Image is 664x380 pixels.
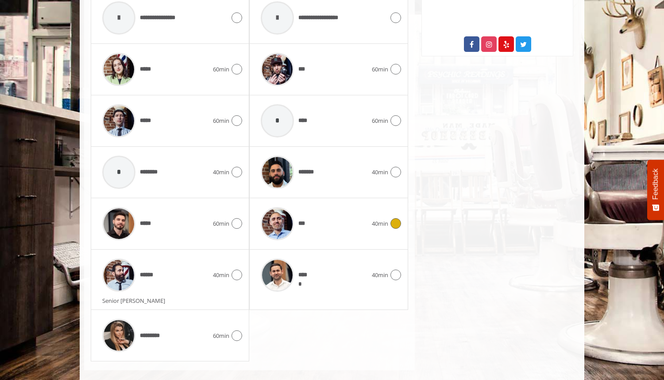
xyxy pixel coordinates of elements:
[213,331,229,341] span: 60min
[652,168,660,200] span: Feedback
[213,116,229,125] span: 60min
[213,65,229,74] span: 60min
[372,116,388,125] span: 60min
[372,219,388,228] span: 40min
[372,270,388,280] span: 40min
[213,270,229,280] span: 40min
[213,168,229,177] span: 40min
[647,160,664,220] button: Feedback - Show survey
[372,168,388,177] span: 40min
[213,219,229,228] span: 60min
[102,297,170,305] span: Senior [PERSON_NAME]
[372,65,388,74] span: 60min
